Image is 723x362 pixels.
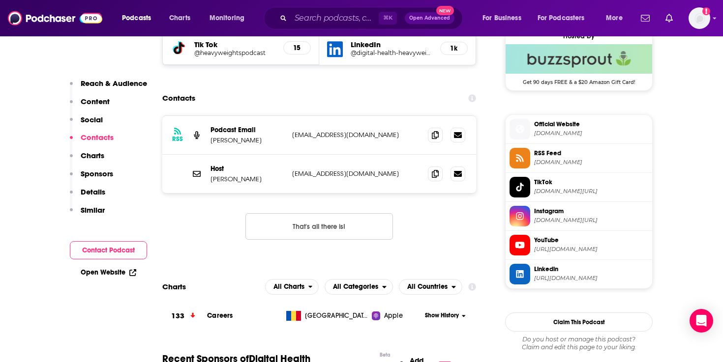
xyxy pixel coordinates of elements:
button: Sponsors [70,169,113,187]
a: @digital-health-heavyweights-podcast [351,49,432,56]
button: Reach & Audience [70,79,147,97]
span: New [436,6,454,15]
h2: Countries [399,279,462,295]
div: Open Intercom Messenger [690,309,713,333]
span: For Podcasters [538,11,585,25]
button: Details [70,187,105,205]
span: Show History [425,311,459,320]
span: All Categories [333,283,378,290]
h2: Contacts [162,89,195,108]
a: Apple [372,311,422,321]
a: @heavyweightspodcast [194,49,275,56]
p: Podcast Email [211,126,284,134]
button: Similar [70,205,105,223]
span: Apple [384,311,403,321]
button: open menu [265,279,319,295]
p: Sponsors [81,169,113,178]
input: Search podcasts, credits, & more... [291,10,379,26]
p: Reach & Audience [81,79,147,88]
p: [PERSON_NAME] [211,175,284,183]
span: Instagram [534,207,648,216]
a: RSS Feed[DOMAIN_NAME] [510,148,648,168]
span: Podcasts [122,11,151,25]
a: Linkedin[URL][DOMAIN_NAME] [510,264,648,284]
h5: LinkedIn [351,40,432,49]
button: Charts [70,151,104,169]
p: Content [81,97,110,106]
span: TikTok [534,178,648,187]
h2: Categories [325,279,393,295]
img: Buzzsprout Deal: Get 90 days FREE & a $20 Amazon Gift Card! [506,44,652,74]
img: User Profile [689,7,710,29]
a: 133 [162,303,207,330]
a: Open Website [81,268,136,277]
span: Linkedin [534,265,648,274]
p: Details [81,187,105,196]
img: Podchaser - Follow, Share and Rate Podcasts [8,9,102,28]
a: Charts [163,10,196,26]
button: open menu [325,279,393,295]
div: Search podcasts, credits, & more... [273,7,472,29]
button: Claim This Podcast [505,312,653,332]
span: Open Advanced [409,16,450,21]
a: Instagram[DOMAIN_NAME][URL] [510,206,648,226]
p: Host [211,165,284,173]
span: Get 90 days FREE & a $20 Amazon Gift Card! [506,74,652,85]
button: Open AdvancedNew [405,12,454,24]
button: open menu [599,10,635,26]
button: open menu [203,10,257,26]
h2: Platforms [265,279,319,295]
button: Nothing here. [245,213,393,240]
span: feeds.buzzsprout.com [534,159,648,166]
span: https://www.linkedin.com/company/digital-health-heavyweights-podcast [534,275,648,282]
button: Contact Podcast [70,241,147,259]
span: Do you host or manage this podcast? [505,335,653,343]
span: tiktok.com/@heavyweightspodcast [534,188,648,195]
button: open menu [476,10,534,26]
h5: 15 [292,44,302,52]
span: ⌘ K [379,12,397,25]
div: Claim and edit this page to your liking. [505,335,653,351]
button: Contacts [70,133,114,151]
span: Monitoring [210,11,244,25]
a: Careers [207,311,233,320]
a: Buzzsprout Deal: Get 90 days FREE & a $20 Amazon Gift Card! [506,44,652,84]
button: Content [70,97,110,115]
h3: RSS [172,135,183,143]
span: digitalhealthheavyweights.buzzsprout.com [534,130,648,137]
span: RSS Feed [534,149,648,158]
span: Official Website [534,120,648,129]
span: instagram.com/digitalhealthheavyweights [534,217,648,224]
span: Logged in as DoraMarie4 [689,7,710,29]
div: Beta [380,352,391,358]
button: open menu [531,10,599,26]
button: Social [70,115,103,133]
span: Romania [305,311,369,321]
a: Show notifications dropdown [637,10,654,27]
button: open menu [399,279,462,295]
span: YouTube [534,236,648,245]
a: TikTok[DOMAIN_NAME][URL] [510,177,648,197]
p: [EMAIL_ADDRESS][DOMAIN_NAME] [292,131,420,139]
a: Show notifications dropdown [662,10,677,27]
span: https://www.youtube.com/@DigitalHealthHeavyweights [534,246,648,253]
a: Official Website[DOMAIN_NAME] [510,119,648,139]
h3: 133 [171,310,184,322]
button: open menu [115,10,164,26]
p: Similar [81,205,105,215]
span: For Business [482,11,521,25]
h2: Charts [162,282,186,291]
span: More [606,11,623,25]
a: YouTube[URL][DOMAIN_NAME] [510,235,648,255]
span: All Countries [407,283,448,290]
p: Social [81,115,103,124]
p: [PERSON_NAME] [211,136,284,144]
a: [GEOGRAPHIC_DATA] [282,311,372,321]
button: Show History [422,311,469,320]
svg: Add a profile image [702,7,710,15]
h5: 1k [449,44,459,53]
p: [EMAIL_ADDRESS][DOMAIN_NAME] [292,169,420,178]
